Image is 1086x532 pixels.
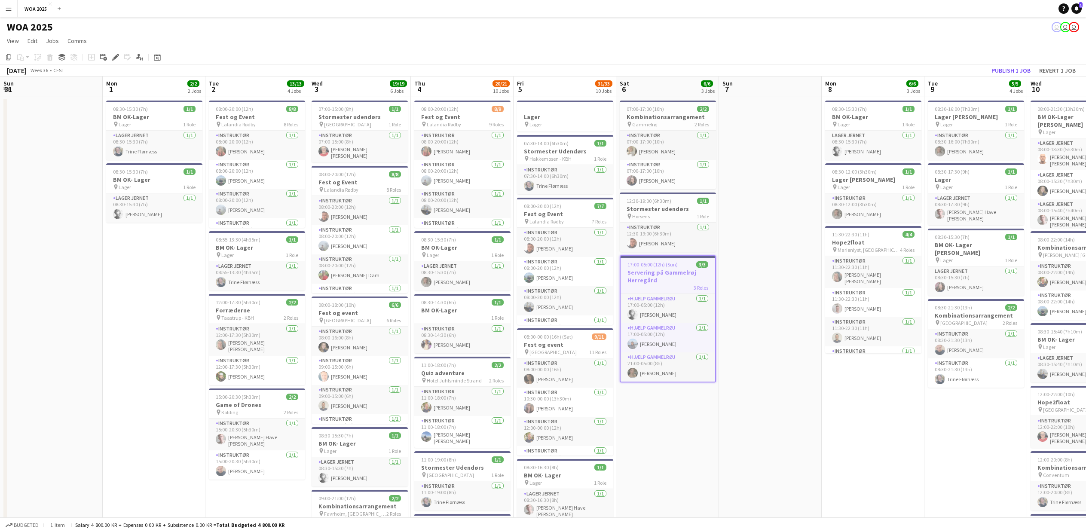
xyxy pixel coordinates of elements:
[928,176,1024,183] h3: Lager
[621,269,715,284] h3: Servering på Gammelrøj Herregård
[1079,2,1083,8] span: 1
[46,37,59,45] span: Jobs
[312,414,408,443] app-card-role: Instruktør1/109:00-18:00 (9h)
[940,320,988,326] span: [GEOGRAPHIC_DATA]
[286,236,298,243] span: 1/1
[312,356,408,385] app-card-role: Instruktør1/109:00-15:00 (6h)[PERSON_NAME]
[928,299,1024,388] app-job-card: 08:30-21:30 (13h)2/2Kombinationsarrangement [GEOGRAPHIC_DATA]2 RolesInstruktør1/108:30-21:30 (13h...
[209,131,305,160] app-card-role: Instruktør1/108:00-20:00 (12h)[PERSON_NAME]
[928,229,1024,296] div: 08:30-15:30 (7h)1/1BM OK- Lager [PERSON_NAME] Lager1 RoleLager Jernet1/108:30-15:30 (7h)[PERSON_N...
[312,284,408,313] app-card-role: Instruktør1/108:00-20:00 (12h)
[935,304,972,311] span: 08:30-21:30 (13h)
[517,135,613,194] app-job-card: 07:30-14:00 (6h30m)1/1Stormester Udendørs Hakkemosen - KBH1 RoleInstruktør1/107:30-14:00 (6h30m)T...
[517,328,613,456] div: 08:00-00:00 (16h) (Sat)9/11Fest og event [GEOGRAPHIC_DATA]11 RolesInstruktør1/108:00-00:00 (16h)[...
[928,358,1024,388] app-card-role: Instruktør1/108:30-21:30 (13h)Trine Flørnæss
[209,450,305,480] app-card-role: Instruktør1/115:00-20:30 (5h30m)[PERSON_NAME]
[517,210,613,218] h3: Fest og Event
[209,231,305,290] app-job-card: 08:55-13:30 (4h35m)1/1BM OK- Lager Lager1 RoleLager Jernet1/108:55-13:30 (4h35m)Trine Flørnæss
[935,168,970,175] span: 08:30-17:30 (9h)
[517,147,613,155] h3: Stormester Udendørs
[312,131,408,162] app-card-role: Instruktør1/107:00-15:00 (8h)[PERSON_NAME] [PERSON_NAME]
[594,464,606,471] span: 1/1
[312,113,408,121] h3: Stormester udendørs
[825,346,921,376] app-card-role: Instruktør1/1
[209,294,305,385] app-job-card: 12:00-17:30 (5h30m)2/2Forræderne Taastrup - KBH2 RolesInstruktør1/112:00-17:30 (5h30m)[PERSON_NAM...
[940,257,953,263] span: Lager
[1036,65,1079,76] button: Revert 1 job
[414,244,511,251] h3: BM OK-Lager
[517,286,613,315] app-card-role: Instruktør1/108:00-20:00 (12h)[PERSON_NAME]
[318,302,356,308] span: 08:00-18:00 (10h)
[184,168,196,175] span: 1/1
[18,0,54,17] button: WOA 2025
[517,388,613,417] app-card-role: Instruktør1/110:30-00:00 (13h30m)[PERSON_NAME]
[529,156,572,162] span: Hakkemosen - KBH
[589,349,606,355] span: 11 Roles
[318,171,356,177] span: 08:00-20:00 (12h)
[928,312,1024,319] h3: Kombinationsarrangement
[825,193,921,223] app-card-role: Instruktør1/108:30-12:00 (3h30m)[PERSON_NAME]
[312,225,408,254] app-card-role: Instruktør1/108:00-20:00 (12h)[PERSON_NAME]
[517,257,613,286] app-card-role: Instruktør1/108:00-20:00 (12h)[PERSON_NAME]
[1005,184,1017,190] span: 1 Role
[627,106,664,112] span: 07:00-17:00 (10h)
[696,261,708,268] span: 3/3
[928,193,1024,225] app-card-role: Lager Jernet1/108:30-17:30 (9h)[PERSON_NAME] Have [PERSON_NAME] [PERSON_NAME]
[620,131,716,160] app-card-role: Instruktør1/107:00-17:00 (10h)[PERSON_NAME]
[825,256,921,288] app-card-role: Instruktør1/111:30-22:30 (11h)[PERSON_NAME] [PERSON_NAME]
[928,266,1024,296] app-card-role: Lager Jernet1/108:30-15:30 (7h)[PERSON_NAME]
[209,306,305,314] h3: Forræderne
[421,456,456,463] span: 11:00-19:00 (8h)
[517,417,613,446] app-card-role: Instruktør1/112:00-00:00 (12h)[PERSON_NAME]
[427,121,461,128] span: Lalandia Rødby
[697,198,709,204] span: 1/1
[517,113,613,121] h3: Lager
[529,349,577,355] span: [GEOGRAPHIC_DATA]
[284,409,298,416] span: 2 Roles
[620,255,716,382] app-job-card: 17:00-05:00 (12h) (Sun)3/3Servering på Gammelrøj Herregård3 RolesHjælp Gammelrøj1/117:00-05:00 (1...
[902,168,915,175] span: 1/1
[24,35,41,46] a: Edit
[427,377,482,384] span: Hotel Juhlsminde Strand
[414,160,511,189] app-card-role: Instruktør1/108:00-20:00 (12h)[PERSON_NAME]
[414,306,511,314] h3: BM OK-Lager
[517,198,613,325] app-job-card: 08:00-20:00 (12h)7/7Fest og Event Lalandia Rødby7 RolesInstruktør1/108:00-20:00 (12h)[PERSON_NAME...
[517,459,613,521] app-job-card: 08:30-16:30 (8h)1/1BM OK- Lager Lager1 RoleLager Jernet1/108:30-16:30 (8h)[PERSON_NAME] Have [PER...
[324,187,358,193] span: Lalandia Rødby
[1005,234,1017,240] span: 1/1
[312,101,408,162] app-job-card: 07:00-15:00 (8h)1/1Stormester udendørs [GEOGRAPHIC_DATA]1 RoleInstruktør1/107:00-15:00 (8h)[PERSO...
[67,37,87,45] span: Comms
[221,121,256,128] span: Lalandia Rødby
[106,113,202,121] h3: BM OK-Lager
[524,464,559,471] span: 08:30-16:30 (8h)
[902,121,915,128] span: 1 Role
[491,252,504,258] span: 1 Role
[113,168,148,175] span: 08:30-15:30 (7h)
[389,171,401,177] span: 8/8
[620,193,716,252] app-job-card: 12:30-19:00 (6h30m)1/1Stormester udendørs Horsens1 RoleInstruktør1/112:30-19:00 (6h30m)[PERSON_NAME]
[632,213,650,220] span: Horsens
[389,106,401,112] span: 1/1
[286,299,298,306] span: 2/2
[389,432,401,439] span: 1/1
[902,184,915,190] span: 1 Role
[209,261,305,290] app-card-role: Lager Jernet1/108:55-13:30 (4h35m)Trine Flørnæss
[421,299,456,306] span: 08:30-14:30 (6h)
[489,121,504,128] span: 9 Roles
[113,106,148,112] span: 08:30-15:30 (7h)
[621,352,715,382] app-card-role: Hjælp Gammelrøj1/121:00-05:00 (8h)[PERSON_NAME]
[825,113,921,121] h3: BM OK-Lager
[414,101,511,228] div: 08:00-20:00 (12h)8/9Fest og Event Lalandia Rødby9 RolesInstruktør1/108:00-20:00 (12h)[PERSON_NAME...
[3,35,22,46] a: View
[209,388,305,480] div: 15:00-20:30 (5h30m)2/2Game of Drones Kolding2 RolesInstruktør1/115:00-20:30 (5h30m)[PERSON_NAME] ...
[928,131,1024,160] app-card-role: Instruktør1/108:30-16:00 (7h30m)[PERSON_NAME]
[414,451,511,511] app-job-card: 11:00-19:00 (8h)1/1Stormester Udendørs [GEOGRAPHIC_DATA]1 RoleInstruktør1/111:00-19:00 (8h)Trine ...
[209,160,305,189] app-card-role: Instruktør1/108:00-20:00 (12h)[PERSON_NAME]
[620,205,716,213] h3: Stormester udendørs
[825,101,921,160] app-job-card: 08:30-15:30 (7h)1/1BM OK-Lager Lager1 RoleLager Jernet1/108:30-15:30 (7h)[PERSON_NAME]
